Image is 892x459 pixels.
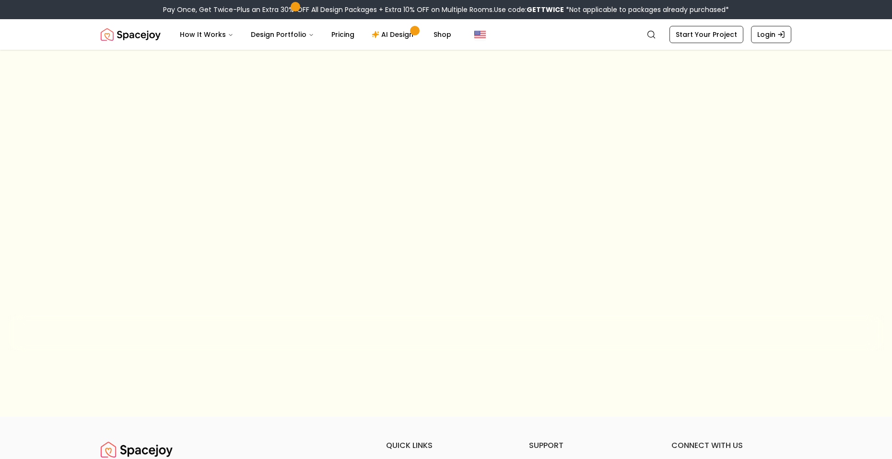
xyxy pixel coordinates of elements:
[671,440,791,451] h6: connect with us
[101,25,161,44] img: Spacejoy Logo
[529,440,649,451] h6: support
[426,25,459,44] a: Shop
[172,25,241,44] button: How It Works
[564,5,729,14] span: *Not applicable to packages already purchased*
[751,26,791,43] a: Login
[101,440,173,459] a: Spacejoy
[243,25,322,44] button: Design Portfolio
[474,29,486,40] img: United States
[101,25,161,44] a: Spacejoy
[669,26,743,43] a: Start Your Project
[172,25,459,44] nav: Main
[494,5,564,14] span: Use code:
[101,440,173,459] img: Spacejoy Logo
[101,19,791,50] nav: Global
[364,25,424,44] a: AI Design
[324,25,362,44] a: Pricing
[527,5,564,14] b: GETTWICE
[386,440,506,451] h6: quick links
[163,5,729,14] div: Pay Once, Get Twice-Plus an Extra 30% OFF All Design Packages + Extra 10% OFF on Multiple Rooms.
